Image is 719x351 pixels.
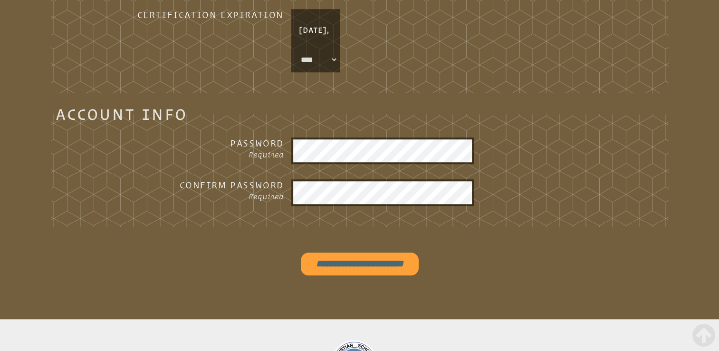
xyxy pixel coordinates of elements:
p: Required [132,149,284,160]
h3: Password [132,137,284,149]
p: Required [132,191,284,202]
h3: Certification Expiration [132,9,284,20]
legend: Account Info [56,108,187,120]
h3: Confirm Password [132,179,284,191]
p: [DATE], [293,19,338,41]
